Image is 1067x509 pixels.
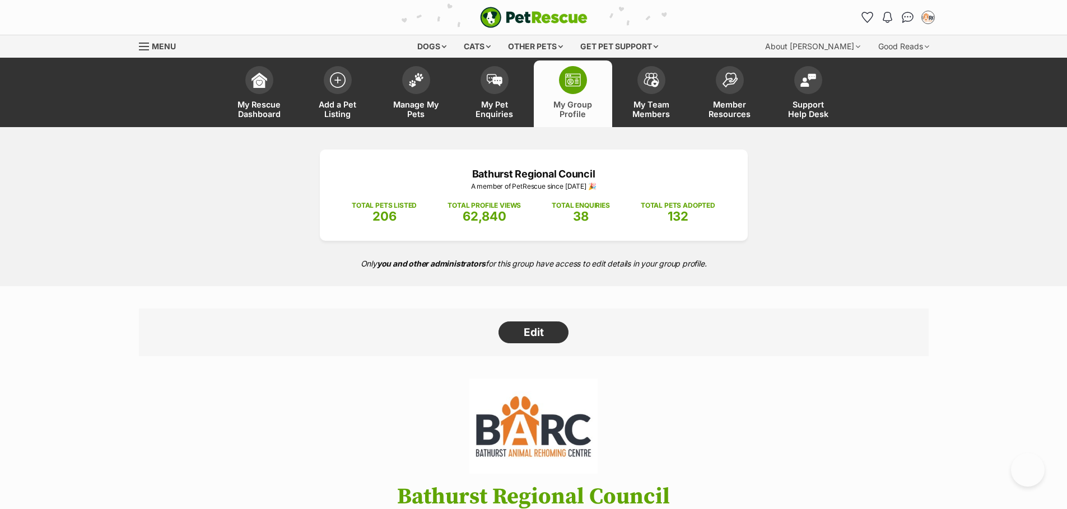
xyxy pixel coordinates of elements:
[883,12,892,23] img: notifications-46538b983faf8c2785f20acdc204bb7945ddae34d4c08c2a6579f10ce5e182be.svg
[534,60,612,127] a: My Group Profile
[800,73,816,87] img: help-desk-icon-fdf02630f3aa405de69fd3d07c3f3aa587a6932b1a1747fa1d2bba05be0121f9.svg
[1011,453,1045,487] iframe: Help Scout Beacon - Open
[251,72,267,88] img: dashboard-icon-eb2f2d2d3e046f16d808141f083e7271f6b2e854fb5c12c21221c1fb7104beca.svg
[769,60,847,127] a: Support Help Desk
[448,200,521,211] p: TOTAL PROFILE VIEWS
[644,73,659,87] img: team-members-icon-5396bd8760b3fe7c0b43da4ab00e1e3bb1a5d9ba89233759b79545d2d3fc5d0d.svg
[722,72,738,87] img: member-resources-icon-8e73f808a243e03378d46382f2149f9095a855e16c252ad45f914b54edf8863c.svg
[552,200,609,211] p: TOTAL ENQUIRIES
[337,181,731,192] p: A member of PetRescue since [DATE] 🎉
[152,41,176,51] span: Menu
[922,12,934,23] img: Heidi McMahon profile pic
[299,60,377,127] a: Add a Pet Listing
[352,200,417,211] p: TOTAL PETS LISTED
[612,60,691,127] a: My Team Members
[498,321,569,344] a: Edit
[548,100,598,119] span: My Group Profile
[480,7,588,28] a: PetRescue
[455,60,534,127] a: My Pet Enquiries
[879,8,897,26] button: Notifications
[480,7,588,28] img: logo-e224e6f780fb5917bec1dbf3a21bbac754714ae5b6737aabdf751b685950b380.svg
[783,100,833,119] span: Support Help Desk
[377,259,486,268] strong: you and other administrators
[668,209,688,223] span: 132
[626,100,677,119] span: My Team Members
[487,74,502,86] img: pet-enquiries-icon-7e3ad2cf08bfb03b45e93fb7055b45f3efa6380592205ae92323e6603595dc1f.svg
[456,35,498,58] div: Cats
[757,35,868,58] div: About [PERSON_NAME]
[573,209,589,223] span: 38
[234,100,285,119] span: My Rescue Dashboard
[469,379,597,474] img: Bathurst Regional Council
[391,100,441,119] span: Manage My Pets
[469,100,520,119] span: My Pet Enquiries
[641,200,715,211] p: TOTAL PETS ADOPTED
[919,8,937,26] button: My account
[870,35,937,58] div: Good Reads
[313,100,363,119] span: Add a Pet Listing
[122,484,945,509] h1: Bathurst Regional Council
[330,72,346,88] img: add-pet-listing-icon-0afa8454b4691262ce3f59096e99ab1cd57d4a30225e0717b998d2c9b9846f56.svg
[859,8,877,26] a: Favourites
[691,60,769,127] a: Member Resources
[705,100,755,119] span: Member Resources
[859,8,937,26] ul: Account quick links
[337,166,731,181] p: Bathurst Regional Council
[220,60,299,127] a: My Rescue Dashboard
[463,209,506,223] span: 62,840
[899,8,917,26] a: Conversations
[372,209,397,223] span: 206
[139,35,184,55] a: Menu
[408,73,424,87] img: manage-my-pets-icon-02211641906a0b7f246fdf0571729dbe1e7629f14944591b6c1af311fb30b64b.svg
[409,35,454,58] div: Dogs
[902,12,914,23] img: chat-41dd97257d64d25036548639549fe6c8038ab92f7586957e7f3b1b290dea8141.svg
[377,60,455,127] a: Manage My Pets
[572,35,666,58] div: Get pet support
[500,35,571,58] div: Other pets
[565,73,581,87] img: group-profile-icon-3fa3cf56718a62981997c0bc7e787c4b2cf8bcc04b72c1350f741eb67cf2f40e.svg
